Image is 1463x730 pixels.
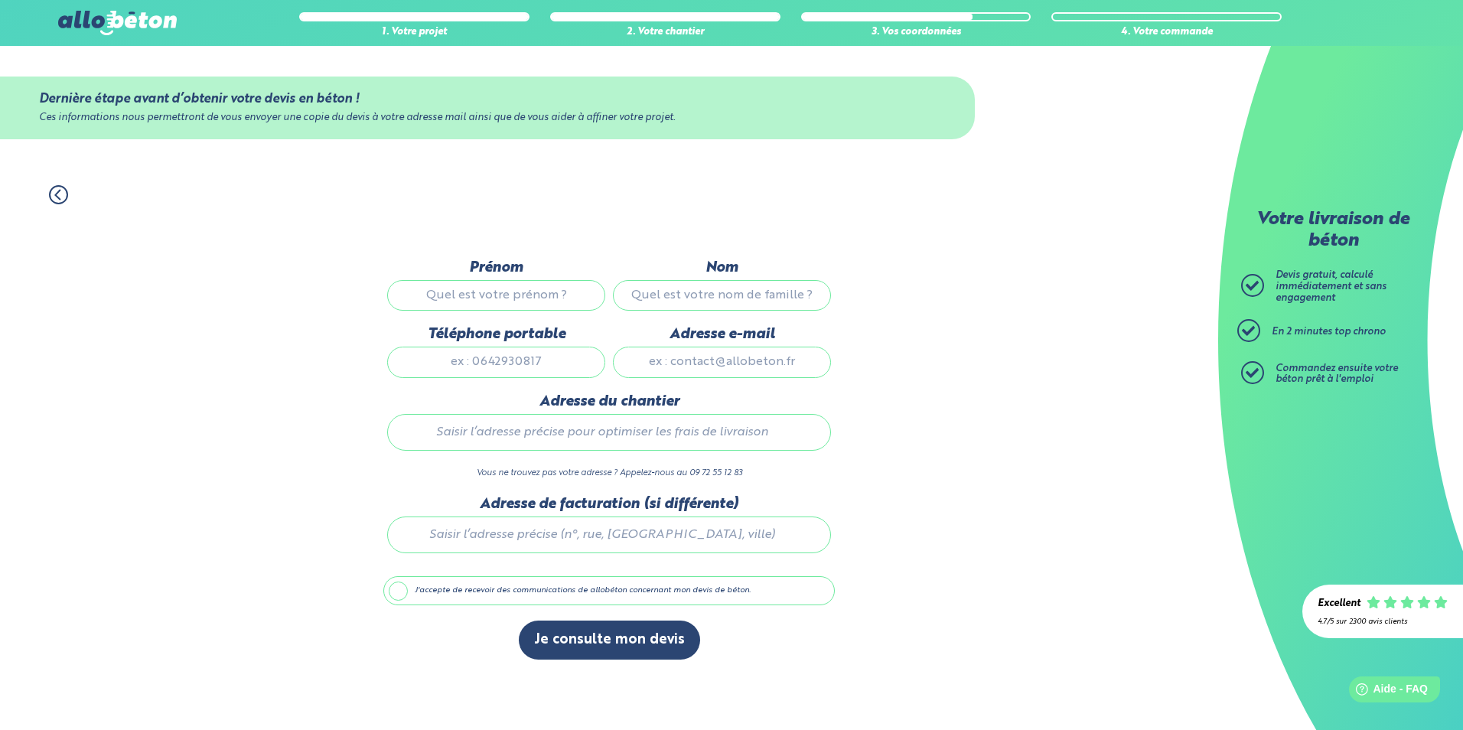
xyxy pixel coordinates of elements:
div: 4.7/5 sur 2300 avis clients [1318,618,1448,626]
div: 2. Votre chantier [550,27,780,38]
label: Adresse du chantier [387,393,831,410]
span: Commandez ensuite votre béton prêt à l'emploi [1276,363,1398,385]
label: Téléphone portable [387,326,605,343]
div: 4. Votre commande [1051,27,1282,38]
div: Dernière étape avant d’obtenir votre devis en béton ! [39,92,936,106]
img: allobéton [58,11,176,35]
div: Ces informations nous permettront de vous envoyer une copie du devis à votre adresse mail ainsi q... [39,112,936,124]
span: En 2 minutes top chrono [1272,327,1386,337]
span: Devis gratuit, calculé immédiatement et sans engagement [1276,270,1386,302]
div: 3. Vos coordonnées [801,27,1031,38]
label: Nom [613,259,831,276]
input: Quel est votre prénom ? [387,280,605,311]
input: ex : 0642930817 [387,347,605,377]
input: ex : contact@allobeton.fr [613,347,831,377]
div: 1. Votre projet [299,27,529,38]
label: J'accepte de recevoir des communications de allobéton concernant mon devis de béton. [383,576,835,605]
label: Adresse e-mail [613,326,831,343]
div: Excellent [1318,598,1360,610]
p: Votre livraison de béton [1245,210,1421,252]
iframe: Help widget launcher [1327,670,1446,713]
input: Quel est votre nom de famille ? [613,280,831,311]
label: Prénom [387,259,605,276]
button: Je consulte mon devis [519,621,700,660]
span: Saisir l’adresse précise pour optimiser les frais de livraison [409,422,795,442]
a: Saisir l’adresse précise pour optimiser les frais de livraison [403,422,815,442]
p: Vous ne trouvez pas votre adresse ? Appelez-nous au 09 72 55 12 83 [387,466,831,481]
